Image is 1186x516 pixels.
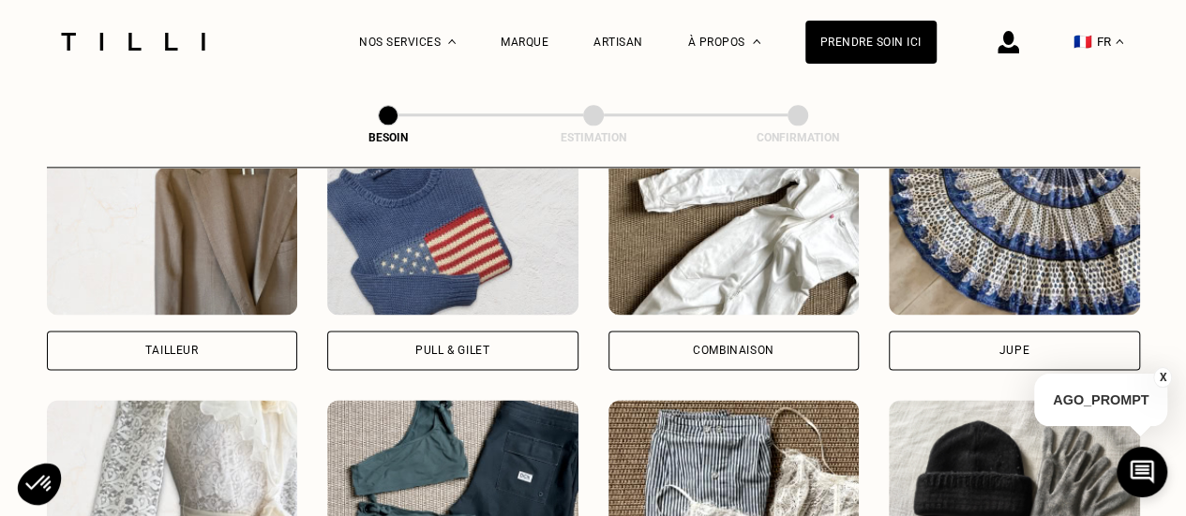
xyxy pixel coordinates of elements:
button: X [1153,367,1172,388]
div: Combinaison [693,345,774,356]
a: Prendre soin ici [805,21,937,64]
div: Besoin [294,131,482,144]
span: 🇫🇷 [1073,33,1092,51]
p: AGO_PROMPT [1034,374,1167,426]
a: Marque [501,36,548,49]
img: Menu déroulant [448,39,456,44]
img: menu déroulant [1116,39,1123,44]
img: Tilli retouche votre Jupe [889,146,1140,315]
div: Estimation [500,131,687,144]
div: Confirmation [704,131,892,144]
div: Pull & gilet [415,345,489,356]
img: Logo du service de couturière Tilli [54,33,212,51]
img: icône connexion [998,31,1019,53]
img: Tilli retouche votre Combinaison [608,146,860,315]
div: Jupe [999,345,1029,356]
a: Artisan [593,36,643,49]
img: Tilli retouche votre Pull & gilet [327,146,578,315]
div: Tailleur [145,345,199,356]
img: Menu déroulant à propos [753,39,760,44]
img: Tilli retouche votre Tailleur [47,146,298,315]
